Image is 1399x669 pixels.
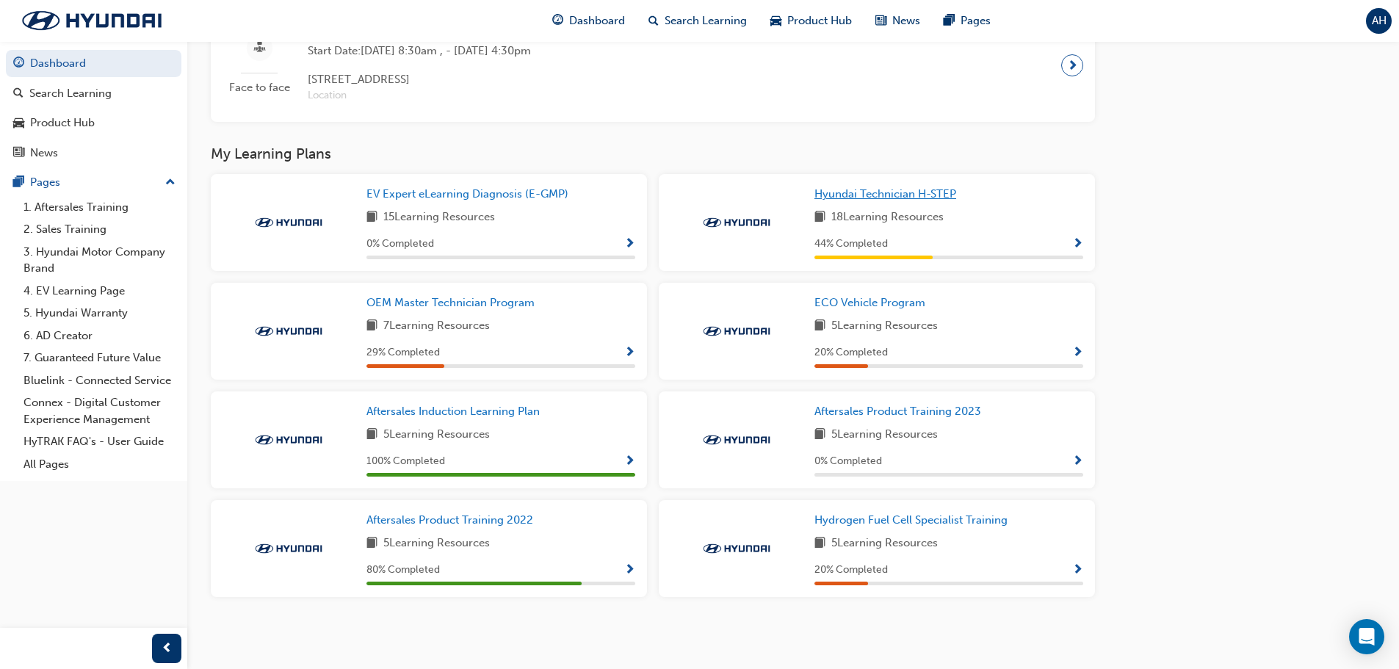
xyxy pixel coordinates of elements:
[932,6,1002,36] a: pages-iconPages
[18,391,181,430] a: Connex - Digital Customer Experience Management
[814,187,956,200] span: Hyundai Technician H-STEP
[814,405,981,418] span: Aftersales Product Training 2023
[366,236,434,253] span: 0 % Completed
[6,140,181,167] a: News
[6,50,181,77] a: Dashboard
[1072,561,1083,579] button: Show Progress
[366,187,568,200] span: EV Expert eLearning Diagnosis (E-GMP)
[864,6,932,36] a: news-iconNews
[696,541,777,556] img: Trak
[814,535,825,553] span: book-icon
[814,296,925,309] span: ECO Vehicle Program
[814,186,962,203] a: Hyundai Technician H-STEP
[1072,452,1083,471] button: Show Progress
[648,12,659,30] span: search-icon
[366,344,440,361] span: 29 % Completed
[624,235,635,253] button: Show Progress
[624,347,635,360] span: Show Progress
[13,147,24,160] span: news-icon
[366,296,535,309] span: OEM Master Technician Program
[1067,55,1078,76] span: next-icon
[165,173,176,192] span: up-icon
[13,176,24,189] span: pages-icon
[624,344,635,362] button: Show Progress
[308,71,531,88] span: [STREET_ADDRESS]
[162,640,173,658] span: prev-icon
[1072,564,1083,577] span: Show Progress
[223,79,296,96] span: Face to face
[814,562,888,579] span: 20 % Completed
[637,6,759,36] a: search-iconSearch Learning
[18,280,181,303] a: 4. EV Learning Page
[7,5,176,36] img: Trak
[814,512,1013,529] a: Hydrogen Fuel Cell Specialist Training
[1366,8,1392,34] button: AH
[814,236,888,253] span: 44 % Completed
[6,109,181,137] a: Product Hub
[366,562,440,579] span: 80 % Completed
[624,564,635,577] span: Show Progress
[1072,455,1083,469] span: Show Progress
[18,347,181,369] a: 7. Guaranteed Future Value
[875,12,886,30] span: news-icon
[248,324,329,339] img: Trak
[366,209,377,227] span: book-icon
[831,535,938,553] span: 5 Learning Resources
[18,430,181,453] a: HyTRAK FAQ's - User Guide
[1072,347,1083,360] span: Show Progress
[541,6,637,36] a: guage-iconDashboard
[696,215,777,230] img: Trak
[624,561,635,579] button: Show Progress
[30,115,95,131] div: Product Hub
[814,426,825,444] span: book-icon
[770,12,781,30] span: car-icon
[366,317,377,336] span: book-icon
[18,196,181,219] a: 1. Aftersales Training
[18,302,181,325] a: 5. Hyundai Warranty
[366,453,445,470] span: 100 % Completed
[892,12,920,29] span: News
[696,324,777,339] img: Trak
[308,87,531,104] span: Location
[6,80,181,107] a: Search Learning
[814,403,987,420] a: Aftersales Product Training 2023
[383,209,495,227] span: 15 Learning Resources
[30,174,60,191] div: Pages
[1072,344,1083,362] button: Show Progress
[696,433,777,447] img: Trak
[18,241,181,280] a: 3. Hyundai Motor Company Brand
[665,12,747,29] span: Search Learning
[254,39,265,57] span: sessionType_FACE_TO_FACE-icon
[13,87,24,101] span: search-icon
[18,453,181,476] a: All Pages
[366,294,541,311] a: OEM Master Technician Program
[366,426,377,444] span: book-icon
[831,209,944,227] span: 18 Learning Resources
[18,218,181,241] a: 2. Sales Training
[13,57,24,70] span: guage-icon
[248,215,329,230] img: Trak
[366,535,377,553] span: book-icon
[383,317,490,336] span: 7 Learning Resources
[13,117,24,130] span: car-icon
[30,145,58,162] div: News
[6,47,181,169] button: DashboardSearch LearningProduct HubNews
[944,12,955,30] span: pages-icon
[366,512,539,529] a: Aftersales Product Training 2022
[383,426,490,444] span: 5 Learning Resources
[1072,235,1083,253] button: Show Progress
[18,325,181,347] a: 6. AD Creator
[366,403,546,420] a: Aftersales Induction Learning Plan
[366,513,533,527] span: Aftersales Product Training 2022
[814,344,888,361] span: 20 % Completed
[552,12,563,30] span: guage-icon
[248,541,329,556] img: Trak
[814,317,825,336] span: book-icon
[366,405,540,418] span: Aftersales Induction Learning Plan
[1072,238,1083,251] span: Show Progress
[759,6,864,36] a: car-iconProduct Hub
[831,317,938,336] span: 5 Learning Resources
[223,21,1083,110] a: Face to faceECO-2 Vehicle Diagnosis and RepairStart Date:[DATE] 8:30am , - [DATE] 4:30pm[STREET_A...
[366,186,574,203] a: EV Expert eLearning Diagnosis (E-GMP)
